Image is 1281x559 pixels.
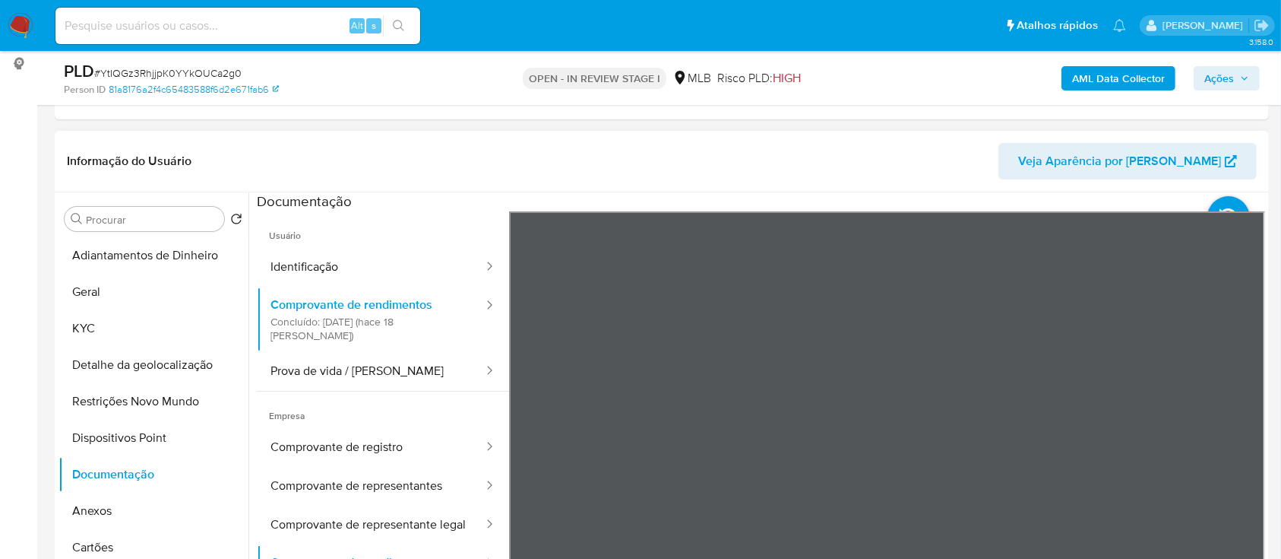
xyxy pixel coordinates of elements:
b: PLD [64,59,94,83]
span: Alt [351,18,363,33]
span: Risco PLD: [717,70,801,87]
button: Dispositivos Point [59,420,248,456]
input: Procurar [86,213,218,227]
a: Sair [1254,17,1270,33]
p: carlos.guerra@mercadopago.com.br [1162,18,1248,33]
button: Detalhe da geolocalização [59,347,248,383]
span: HIGH [773,69,801,87]
p: OPEN - IN REVIEW STAGE I [523,68,666,89]
button: AML Data Collector [1061,66,1175,91]
h1: Informação do Usuário [67,154,191,169]
button: Documentação [59,456,248,493]
input: Pesquise usuários ou casos... [55,16,420,36]
button: Anexos [59,493,248,529]
button: Geral [59,274,248,310]
button: Restrições Novo Mundo [59,383,248,420]
button: Retornar ao pedido padrão [230,213,242,230]
span: Atalhos rápidos [1017,17,1098,33]
span: s [372,18,376,33]
span: 3.158.0 [1249,36,1273,48]
a: 81a8176a2f4c65483588f6d2e671fab6 [109,83,279,97]
div: MLB [672,70,711,87]
button: Adiantamentos de Dinheiro [59,237,248,274]
button: search-icon [383,15,414,37]
span: Ações [1204,66,1234,91]
b: Person ID [64,83,106,97]
span: Veja Aparência por [PERSON_NAME] [1018,143,1221,179]
button: KYC [59,310,248,347]
span: # YtIQGz3RhjjpK0YYkOUCa2g0 [94,65,242,81]
button: Ações [1194,66,1260,91]
a: Notificações [1113,19,1126,32]
button: Procurar [71,213,83,225]
b: AML Data Collector [1072,66,1165,91]
button: Veja Aparência por [PERSON_NAME] [998,143,1257,179]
